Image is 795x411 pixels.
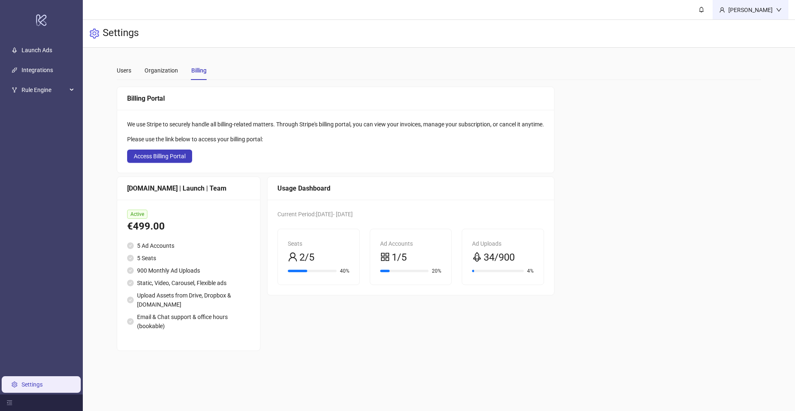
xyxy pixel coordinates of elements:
[719,7,725,13] span: user
[277,183,544,193] div: Usage Dashboard
[380,239,442,248] div: Ad Accounts
[22,47,52,53] a: Launch Ads
[89,29,99,39] span: setting
[472,252,482,262] span: rocket
[484,250,515,266] span: 34/900
[277,211,353,218] span: Current Period: [DATE] - [DATE]
[127,297,134,303] span: check-circle
[127,280,134,286] span: check-circle
[127,242,134,249] span: check-circle
[472,239,534,248] div: Ad Uploads
[288,239,349,248] div: Seats
[127,120,544,129] div: We use Stripe to securely handle all billing-related matters. Through Stripe's billing portal, yo...
[127,93,544,104] div: Billing Portal
[340,268,349,273] span: 40%
[299,250,314,266] span: 2/5
[127,254,250,263] li: 5 Seats
[127,312,250,331] li: Email & Chat support & office hours (bookable)
[127,255,134,261] span: check-circle
[22,67,53,73] a: Integrations
[22,381,43,388] a: Settings
[127,278,250,288] li: Static, Video, Carousel, Flexible ads
[127,150,192,163] button: Access Billing Portal
[134,153,185,160] span: Access Billing Portal
[776,7,782,13] span: down
[527,268,534,273] span: 4%
[127,135,544,144] div: Please use the link below to access your billing portal:
[127,219,250,235] div: €499.00
[288,252,298,262] span: user
[127,210,147,219] span: Active
[127,241,250,250] li: 5 Ad Accounts
[380,252,390,262] span: appstore
[127,267,134,274] span: check-circle
[12,87,17,93] span: fork
[103,27,139,41] h3: Settings
[7,400,12,406] span: menu-fold
[432,268,441,273] span: 20%
[127,266,250,275] li: 900 Monthly Ad Uploads
[392,250,407,266] span: 1/5
[22,82,67,98] span: Rule Engine
[699,7,704,12] span: bell
[127,318,134,325] span: check-circle
[117,66,131,75] div: Users
[145,66,178,75] div: Organization
[191,66,207,75] div: Billing
[127,291,250,309] li: Upload Assets from Drive, Dropbox & [DOMAIN_NAME]
[725,5,776,15] div: [PERSON_NAME]
[127,183,250,193] div: [DOMAIN_NAME] | Launch | Team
